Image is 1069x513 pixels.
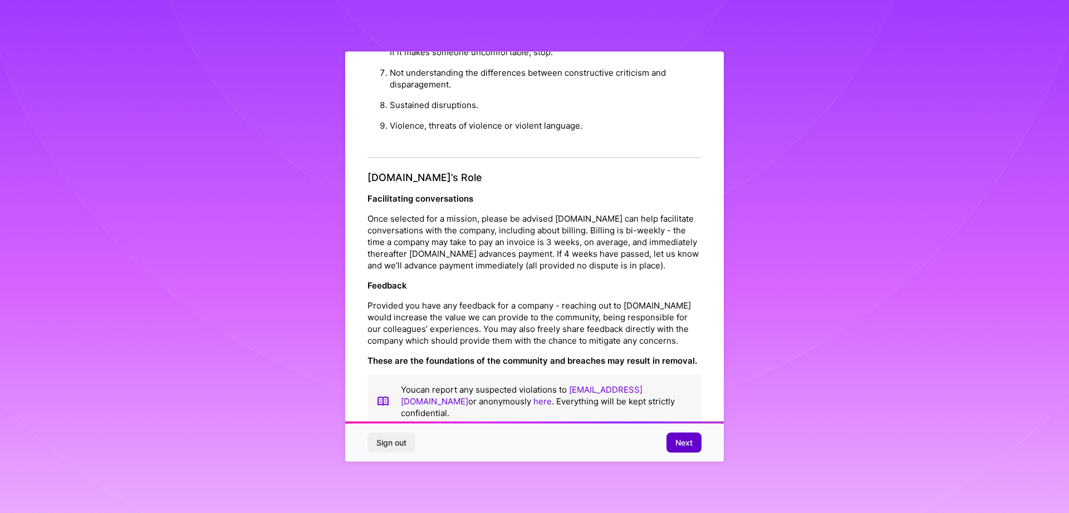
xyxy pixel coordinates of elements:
li: Violence, threats of violence or violent language. [390,115,702,136]
p: You can report any suspected violations to or anonymously . Everything will be kept strictly conf... [401,383,693,418]
button: Next [666,433,702,453]
strong: These are the foundations of the community and breaches may result in removal. [367,355,697,365]
span: Next [675,437,693,448]
strong: Feedback [367,280,407,290]
li: Not understanding the differences between constructive criticism and disparagement. [390,62,702,95]
strong: Facilitating conversations [367,193,473,203]
p: Once selected for a mission, please be advised [DOMAIN_NAME] can help facilitate conversations wi... [367,212,702,271]
li: Sustained disruptions. [390,95,702,115]
img: book icon [376,383,390,418]
h4: [DOMAIN_NAME]’s Role [367,172,702,184]
a: [EMAIL_ADDRESS][DOMAIN_NAME] [401,384,643,406]
span: Sign out [376,437,406,448]
button: Sign out [367,433,415,453]
p: Provided you have any feedback for a company - reaching out to [DOMAIN_NAME] would increase the v... [367,299,702,346]
a: here [533,395,552,406]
